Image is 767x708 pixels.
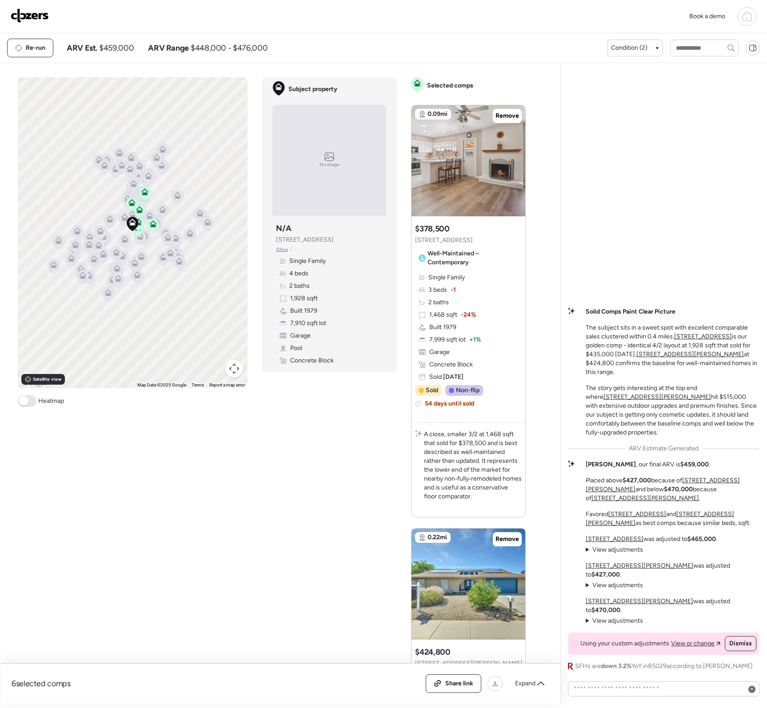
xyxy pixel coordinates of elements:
[623,477,651,484] strong: $427,000
[495,111,519,120] span: Remove
[495,535,519,544] span: Remove
[586,510,759,528] p: Favored and as best comps because similar beds, sqft.
[586,561,759,579] p: was adjusted to .
[586,535,643,543] a: [STREET_ADDRESS]
[428,273,465,282] span: Single Family
[427,110,447,119] span: 0.09mi
[664,485,693,493] strong: $470,000
[636,350,744,358] a: [STREET_ADDRESS][PERSON_NAME]
[456,386,479,395] span: Non-flip
[290,344,302,353] span: Pool
[687,535,716,543] strong: $465,000
[290,246,292,253] span: •
[429,323,456,332] span: Built 1979
[515,679,535,688] span: Expand
[427,249,519,267] span: Well-Maintained – Contemporary
[290,306,317,315] span: Built 1979
[592,581,643,589] span: View adjustments
[429,373,463,382] span: Sold
[689,12,725,20] span: Book a demo
[586,597,759,615] p: was adjusted to .
[137,382,186,387] span: Map Data ©2025 Google
[290,331,311,340] span: Garage
[290,294,318,303] span: 1,928 sqft
[591,606,620,614] strong: $470,000
[601,662,631,670] span: down 3.2%
[320,161,339,168] span: No image
[674,333,732,340] u: [STREET_ADDRESS]
[148,43,189,53] span: ARV Range
[99,43,134,53] span: $459,000
[429,348,450,357] span: Garage
[415,659,523,668] span: [STREET_ADDRESS][PERSON_NAME]
[33,376,61,383] span: Satellite view
[276,246,288,253] span: Zillow
[429,335,466,344] span: 7,999 sqft lot
[671,639,715,648] span: View or change
[603,393,711,401] a: [STREET_ADDRESS][PERSON_NAME]
[12,678,71,689] span: 6 selected comps
[276,235,334,244] span: [STREET_ADDRESS]
[209,382,245,387] a: Report a map error
[451,286,456,294] span: -1
[11,8,49,23] img: Logo
[426,386,438,395] span: Sold
[26,44,45,52] span: Re-run
[425,399,474,408] span: 54 days until sold
[591,571,620,578] strong: $427,000
[415,236,473,245] span: [STREET_ADDRESS]
[427,533,447,542] span: 0.22mi
[671,639,720,648] a: View or change
[586,545,643,554] summary: View adjustments
[580,639,669,648] span: Using your custom adjustments
[67,43,97,53] span: ARV Est.
[288,85,337,94] span: Subject property
[427,81,473,90] span: Selected comps
[415,223,449,234] h3: $378,500
[424,430,522,501] p: A close, smaller 3/2 at 1,468 sqft that sold for $378,500 and is best described as well‑maintaine...
[428,286,447,294] span: 3 beds
[586,535,717,544] p: was adjusted to .
[586,581,643,590] summary: View adjustments
[290,319,326,328] span: 7,910 sqft lot
[680,461,709,468] strong: $459,000
[225,360,243,378] button: Map camera controls
[591,494,699,502] a: [STREET_ADDRESS][PERSON_NAME]
[469,335,481,344] span: + 1%
[729,639,752,648] span: Dismiss
[445,679,473,688] span: Share link
[289,257,326,266] span: Single Family
[276,223,291,234] h3: N/A
[629,444,699,453] span: ARV Estimate Generated
[611,44,647,52] span: Condition (2)
[586,461,636,468] strong: [PERSON_NAME]
[586,384,759,437] p: The story gets interesting at the top end where hit $515,000 with extensive outdoor upgrades and ...
[20,377,49,388] a: Open this area in Google Maps (opens a new window)
[586,460,710,469] p: , our final ARV is .
[289,282,310,290] span: 2 baths
[415,647,450,657] h3: $424,800
[289,269,308,278] span: 4 beds
[592,546,643,553] span: View adjustments
[442,373,463,381] span: [DATE]
[20,377,49,388] img: Google
[191,43,268,53] span: $448,000 - $476,000
[586,597,693,605] a: [STREET_ADDRESS][PERSON_NAME]
[461,310,476,319] span: -24%
[192,382,204,387] a: Terms (opens in new tab)
[38,397,64,406] span: Heatmap
[429,310,457,319] span: 1,468 sqft
[290,356,334,365] span: Concrete Block
[586,476,759,503] p: Placed above because of and below because of .
[592,617,643,624] span: View adjustments
[586,323,759,377] p: The subject sits in a sweet spot with excellent comparable sales clustered within 0.4 miles. is o...
[608,510,666,518] a: [STREET_ADDRESS]
[428,298,449,307] span: 2 baths
[575,662,753,671] span: SFHs are YoY in 85029 according to [PERSON_NAME]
